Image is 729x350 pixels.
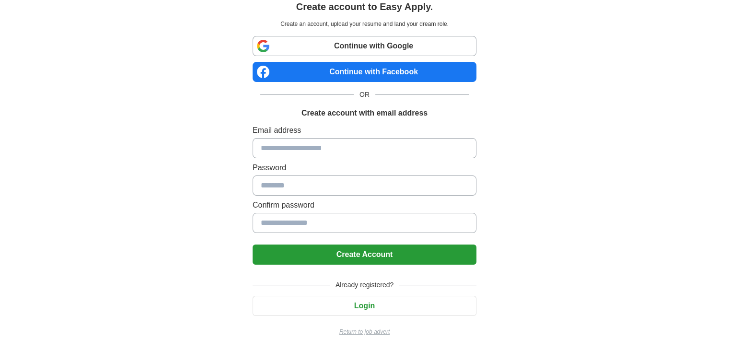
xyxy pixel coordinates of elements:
[253,327,476,336] a: Return to job advert
[253,36,476,56] a: Continue with Google
[253,62,476,82] a: Continue with Facebook
[354,90,375,100] span: OR
[253,162,476,174] label: Password
[301,107,428,119] h1: Create account with email address
[255,20,474,28] p: Create an account, upload your resume and land your dream role.
[253,302,476,310] a: Login
[253,125,476,136] label: Email address
[253,296,476,316] button: Login
[253,245,476,265] button: Create Account
[253,199,476,211] label: Confirm password
[330,280,399,290] span: Already registered?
